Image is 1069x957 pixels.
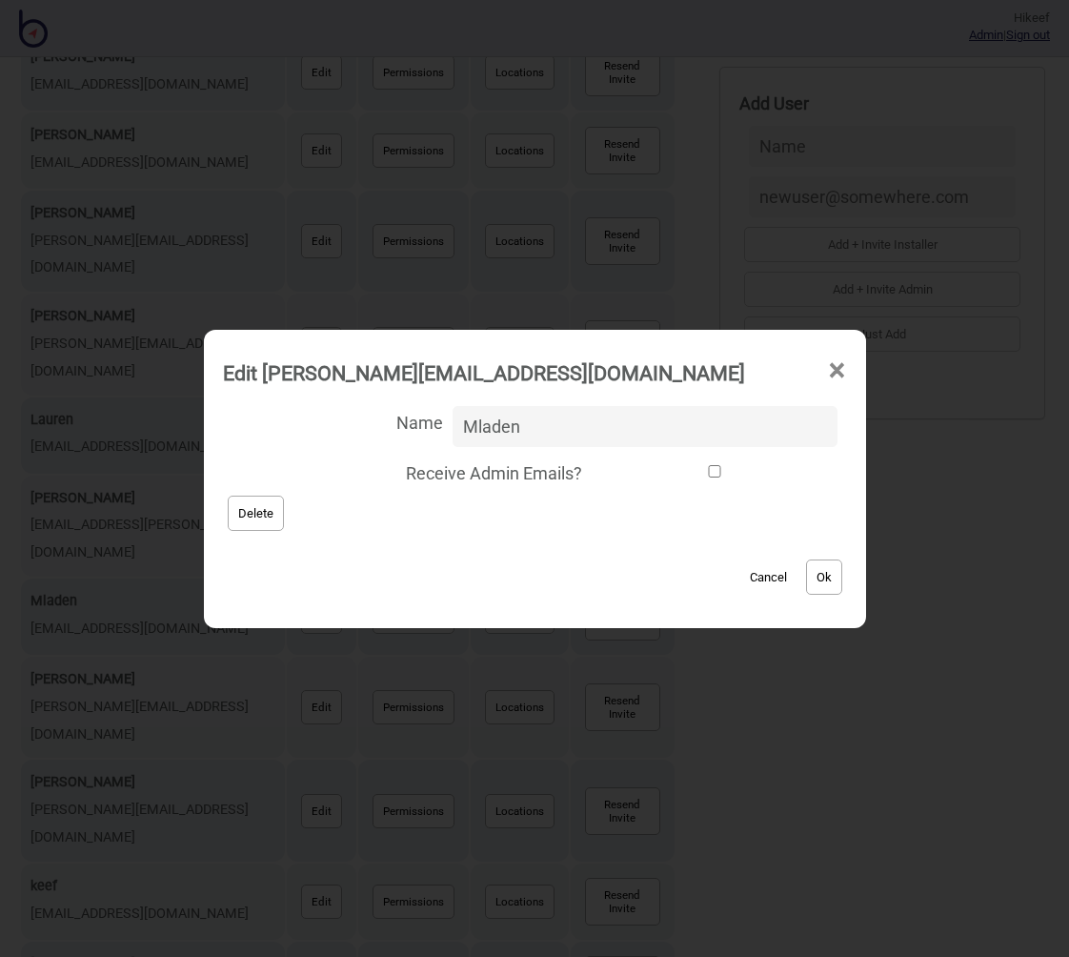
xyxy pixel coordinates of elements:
[228,496,284,531] button: Delete
[453,406,837,447] input: Name
[223,401,444,440] span: Name
[827,339,847,402] span: ×
[223,452,583,491] span: Receive Admin Emails?
[223,353,745,394] div: Edit [PERSON_NAME][EMAIL_ADDRESS][DOMAIN_NAME]
[806,560,842,595] button: Ok
[740,560,797,595] button: Cancel
[592,465,837,478] input: Receive Admin Emails?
